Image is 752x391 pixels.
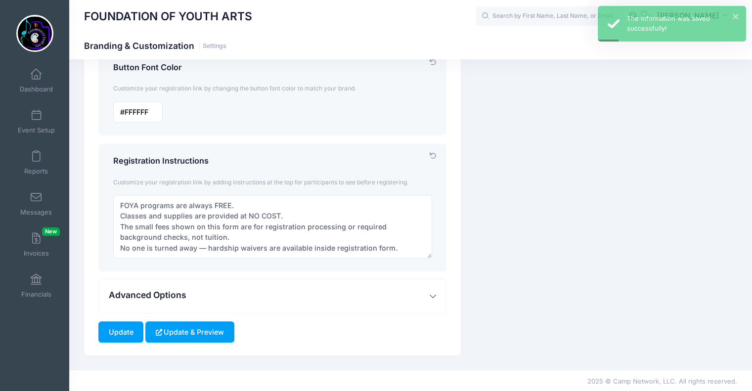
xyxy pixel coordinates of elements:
a: InvoicesNew [13,227,60,262]
span: 2025 © Camp Network, LLC. All rights reserved. [587,377,737,385]
button: Update & Preview [145,321,234,343]
button: × [733,14,738,19]
h1: FOUNDATION OF YOUTH ARTS [84,5,252,28]
span: Financials [21,290,51,299]
input: Search by First Name, Last Name, or Email... [476,6,624,26]
span: New [42,227,60,236]
span: Dashboard [20,85,53,93]
span: Advanced Options [109,290,186,300]
a: Financials [13,268,60,303]
input: Update [98,321,143,343]
a: Reports [13,145,60,180]
span: Customize your registration link by adding instructions at the top for participants to see before... [113,178,408,186]
h1: Branding & Customization [84,41,226,51]
span: Customize your registration link by changing the button font color to match your brand. [113,85,356,92]
a: Messages [13,186,60,221]
a: Dashboard [13,63,60,98]
textarea: FOYA programs are always FREE. Classes and supplies are provided at NO COST. The small fees shown... [113,195,432,259]
h4: Registration Instructions [113,156,432,166]
h4: Button Font Color [113,63,432,73]
img: FOUNDATION OF YOUTH ARTS [16,15,53,52]
a: Settings [203,43,226,50]
button: Advanced Options [99,280,446,313]
button: [PERSON_NAME] [651,5,737,28]
div: The information was saved successfully! [627,14,738,33]
a: Event Setup [13,104,60,139]
span: Event Setup [18,126,55,134]
span: Invoices [24,249,49,258]
span: Reports [24,167,48,175]
span: Messages [20,208,52,217]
